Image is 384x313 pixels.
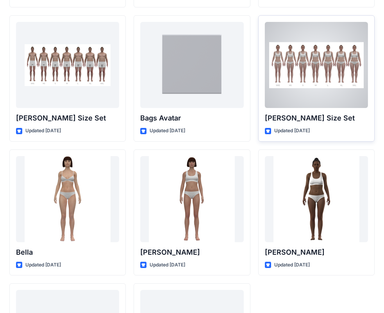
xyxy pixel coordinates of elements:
[16,247,119,258] p: Bella
[274,127,310,135] p: Updated [DATE]
[265,113,368,124] p: [PERSON_NAME] Size Set
[150,127,185,135] p: Updated [DATE]
[274,261,310,269] p: Updated [DATE]
[140,22,243,108] a: Bags Avatar
[265,156,368,242] a: Gabrielle
[140,113,243,124] p: Bags Avatar
[25,261,61,269] p: Updated [DATE]
[265,247,368,258] p: [PERSON_NAME]
[265,22,368,108] a: Olivia Size Set
[140,247,243,258] p: [PERSON_NAME]
[16,113,119,124] p: [PERSON_NAME] Size Set
[16,156,119,242] a: Bella
[140,156,243,242] a: Emma
[25,127,61,135] p: Updated [DATE]
[16,22,119,108] a: Oliver Size Set
[150,261,185,269] p: Updated [DATE]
